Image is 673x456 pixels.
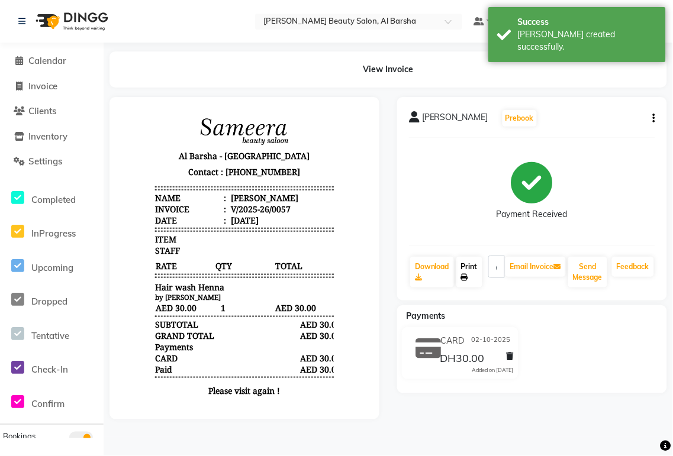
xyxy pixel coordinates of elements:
div: View Invoice [110,51,667,88]
span: Settings [28,156,62,167]
a: Invoice [3,80,101,93]
span: QTY [94,151,152,163]
div: AED 30.00 [179,210,212,221]
div: AED 30.00 [179,221,212,232]
span: AED 30.00 [34,193,92,205]
span: : [103,95,105,106]
button: Email Invoice [505,257,566,277]
div: [DATE] [108,106,138,117]
div: Bill created successfully. [518,28,657,53]
span: Inventory [28,131,67,142]
a: Clients [3,105,101,118]
span: Calendar [28,55,66,66]
img: file_1698478358241.png [79,9,168,37]
div: GRAND TOTAL [34,221,93,232]
span: : [103,83,105,95]
span: Bookings [3,432,36,441]
span: : [103,106,105,117]
p: Al Barsha - [GEOGRAPHIC_DATA] [34,39,212,55]
span: CARD [441,335,465,347]
div: Payment Received [497,209,568,221]
div: Date [34,106,105,117]
div: [PERSON_NAME] [108,83,178,95]
a: Settings [3,155,101,169]
div: Paid [34,255,51,266]
span: ITEM [34,125,55,136]
a: Download [410,257,454,287]
span: DH30.00 [440,351,485,368]
span: 1 [94,193,152,205]
div: Name [34,83,105,95]
a: Print [456,257,482,287]
img: logo [30,5,111,38]
a: Calendar [3,54,101,68]
span: Completed [31,194,76,205]
button: Prebook [503,110,537,127]
a: Feedback [612,257,654,277]
span: Upcoming [31,262,73,273]
span: RATE [34,151,92,163]
span: Hair wash Henna [34,173,103,184]
span: 02-10-2025 [472,335,511,347]
input: enter email [488,256,505,278]
div: Success [518,16,657,28]
span: Dropped [31,296,67,307]
div: Payments [34,232,72,244]
small: by [PERSON_NAME] [34,184,99,193]
button: Send Message [568,257,607,287]
p: Contact : [PHONE_NUMBER] [34,55,212,71]
span: STAFF [34,136,59,147]
div: Invoice [34,95,105,106]
span: Check-In [31,364,68,375]
span: [PERSON_NAME] [422,111,488,128]
span: TOTAL [154,151,212,163]
div: Added on [DATE] [472,366,514,374]
span: Invoice [28,80,57,92]
p: Please visit again ! [34,276,212,287]
span: AED 30.00 [154,193,212,205]
a: Inventory [3,130,101,144]
span: InProgress [31,228,76,239]
div: V/2025-26/0057 [108,95,170,106]
span: Clients [28,105,56,117]
div: SUBTOTAL [34,210,77,221]
span: CARD [34,244,56,255]
div: AED 30.00 [179,244,212,255]
span: Payments [406,311,446,321]
span: Confirm [31,398,65,409]
span: Tentative [31,330,69,341]
div: AED 30.00 [179,255,212,266]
